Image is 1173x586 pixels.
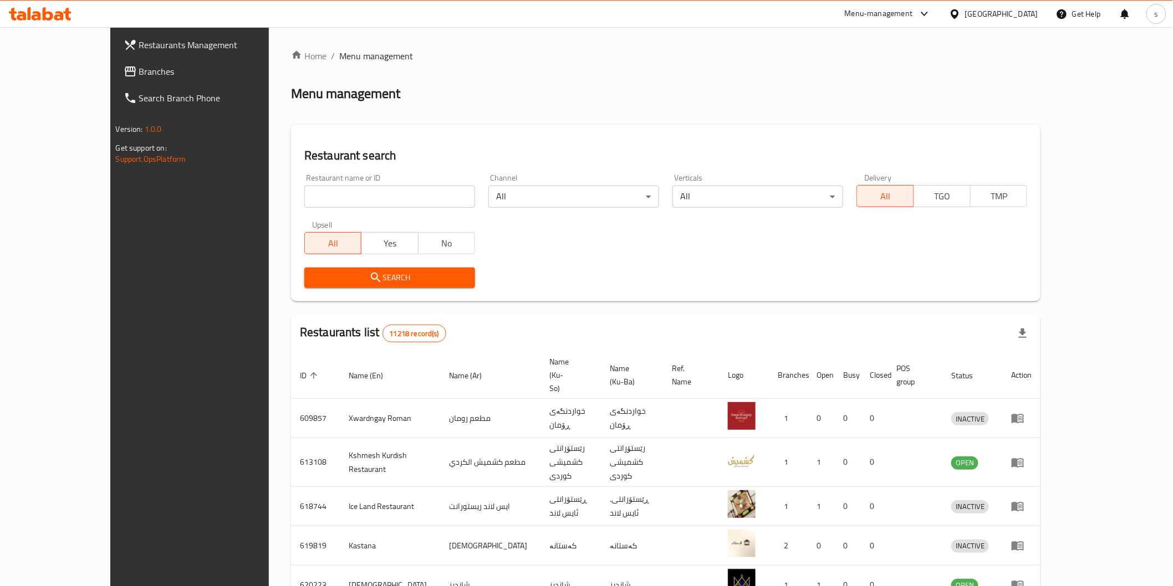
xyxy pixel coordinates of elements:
[951,412,989,425] div: INACTIVE
[1011,500,1032,513] div: Menu
[861,526,888,566] td: 0
[861,352,888,399] th: Closed
[808,487,834,526] td: 1
[914,185,971,207] button: TGO
[601,399,663,438] td: خواردنگەی ڕۆمان
[769,352,808,399] th: Branches
[861,399,888,438] td: 0
[919,188,966,204] span: TGO
[951,369,987,382] span: Status
[808,352,834,399] th: Open
[861,188,909,204] span: All
[115,58,306,85] a: Branches
[864,174,892,182] label: Delivery
[383,328,446,339] span: 11218 record(s)
[139,65,297,78] span: Branches
[769,526,808,566] td: 2
[1002,352,1041,399] th: Action
[440,487,540,526] td: ايس لاند ريستورانت
[418,232,475,254] button: No
[540,399,601,438] td: خواردنگەی ڕۆمان
[309,235,357,251] span: All
[339,49,413,63] span: Menu management
[834,352,861,399] th: Busy
[728,530,756,557] img: Kastana
[769,399,808,438] td: 1
[856,185,914,207] button: All
[540,487,601,526] td: ڕێستۆرانتی ئایس لاند
[440,399,540,438] td: مطعم رومان
[728,446,756,474] img: Kshmesh Kurdish Restaurant
[340,487,440,526] td: Ice Land Restaurant
[1011,456,1032,469] div: Menu
[728,490,756,518] img: Ice Land Restaurant
[719,352,769,399] th: Logo
[834,526,861,566] td: 0
[601,438,663,487] td: رێستۆرانتی کشمیشى كوردى
[304,232,361,254] button: All
[291,438,340,487] td: 613108
[965,8,1038,20] div: [GEOGRAPHIC_DATA]
[610,362,650,388] span: Name (Ku-Ba)
[361,232,418,254] button: Yes
[951,413,989,425] span: INACTIVE
[304,268,475,288] button: Search
[601,487,663,526] td: .ڕێستۆرانتی ئایس لاند
[540,526,601,566] td: کەستانە
[291,85,400,102] h2: Menu management
[728,402,756,430] img: Xwardngay Roman
[313,271,466,285] span: Search
[116,152,186,166] a: Support.OpsPlatform
[340,526,440,566] td: Kastana
[861,487,888,526] td: 0
[349,369,397,382] span: Name (En)
[116,141,167,155] span: Get support on:
[291,487,340,526] td: 618744
[488,186,659,208] div: All
[291,49,327,63] a: Home
[145,122,162,136] span: 1.0.0
[304,147,1027,164] h2: Restaurant search
[672,186,843,208] div: All
[808,438,834,487] td: 1
[808,526,834,566] td: 0
[291,49,1041,63] nav: breadcrumb
[291,526,340,566] td: 619819
[449,369,496,382] span: Name (Ar)
[382,325,446,342] div: Total records count
[540,438,601,487] td: رێستۆرانتی کشمیشى كوردى
[951,500,989,513] div: INACTIVE
[769,438,808,487] td: 1
[951,539,989,552] span: INACTIVE
[861,438,888,487] td: 0
[115,32,306,58] a: Restaurants Management
[896,362,929,388] span: POS group
[115,85,306,111] a: Search Branch Phone
[331,49,335,63] li: /
[970,185,1027,207] button: TMP
[1011,412,1032,425] div: Menu
[340,438,440,487] td: Kshmesh Kurdish Restaurant
[1009,320,1036,347] div: Export file
[423,235,471,251] span: No
[304,186,475,208] input: Search for restaurant name or ID..
[672,362,706,388] span: Ref. Name
[769,487,808,526] td: 1
[116,122,143,136] span: Version:
[808,399,834,438] td: 0
[300,369,321,382] span: ID
[440,438,540,487] td: مطعم كشميش الكردي
[340,399,440,438] td: Xwardngay Roman
[951,456,978,469] span: OPEN
[1154,8,1158,20] span: s
[975,188,1023,204] span: TMP
[440,526,540,566] td: [DEMOGRAPHIC_DATA]
[951,500,989,513] span: INACTIVE
[1011,539,1032,552] div: Menu
[834,399,861,438] td: 0
[312,221,333,229] label: Upsell
[300,324,446,342] h2: Restaurants list
[291,399,340,438] td: 609857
